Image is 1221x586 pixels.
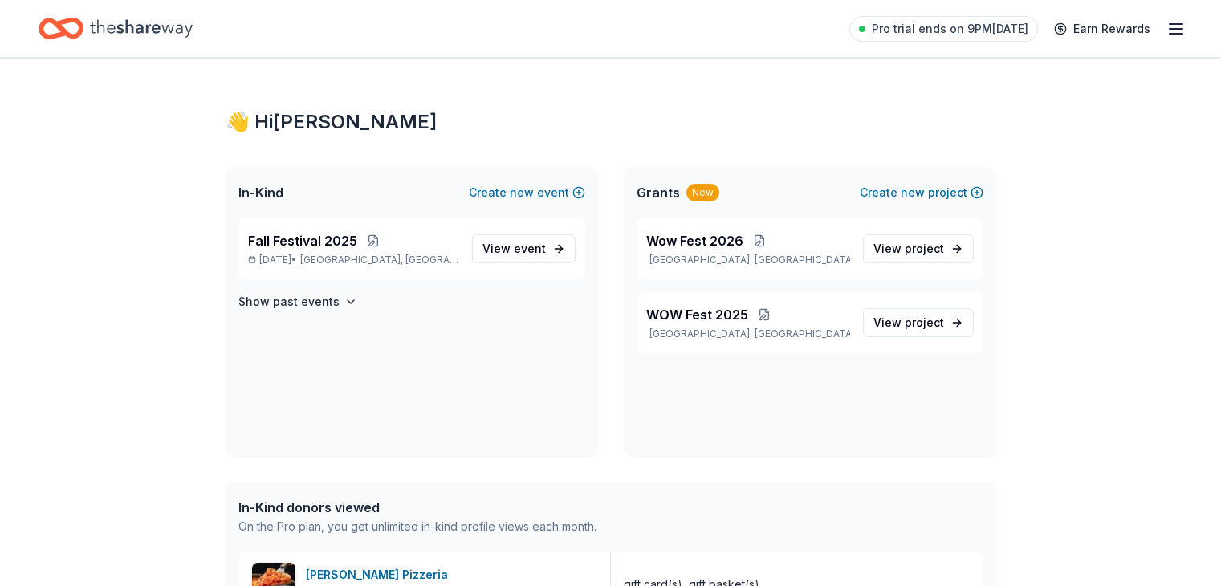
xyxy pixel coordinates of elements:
h4: Show past events [238,292,340,311]
span: View [482,239,546,258]
a: View project [863,308,974,337]
span: Grants [637,183,680,202]
button: Createnewevent [469,183,585,202]
span: new [901,183,925,202]
a: Home [39,10,193,47]
div: On the Pro plan, you get unlimited in-kind profile views each month. [238,517,596,536]
button: Createnewproject [860,183,983,202]
a: View event [472,234,576,263]
p: [GEOGRAPHIC_DATA], [GEOGRAPHIC_DATA] [646,254,850,267]
div: [PERSON_NAME] Pizzeria [306,565,454,584]
span: project [905,242,944,255]
span: Wow Fest 2026 [646,231,743,250]
a: Pro trial ends on 9PM[DATE] [849,16,1038,42]
div: In-Kind donors viewed [238,498,596,517]
span: View [873,313,944,332]
span: WOW Fest 2025 [646,305,748,324]
div: 👋 Hi [PERSON_NAME] [226,109,996,135]
span: project [905,315,944,329]
span: new [510,183,534,202]
span: Fall Festival 2025 [248,231,357,250]
span: In-Kind [238,183,283,202]
span: View [873,239,944,258]
span: [GEOGRAPHIC_DATA], [GEOGRAPHIC_DATA] [300,254,458,267]
a: View project [863,234,974,263]
span: Pro trial ends on 9PM[DATE] [872,19,1028,39]
a: Earn Rewards [1044,14,1160,43]
p: [GEOGRAPHIC_DATA], [GEOGRAPHIC_DATA] [646,328,850,340]
span: event [514,242,546,255]
div: New [686,184,719,201]
p: [DATE] • [248,254,459,267]
button: Show past events [238,292,357,311]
